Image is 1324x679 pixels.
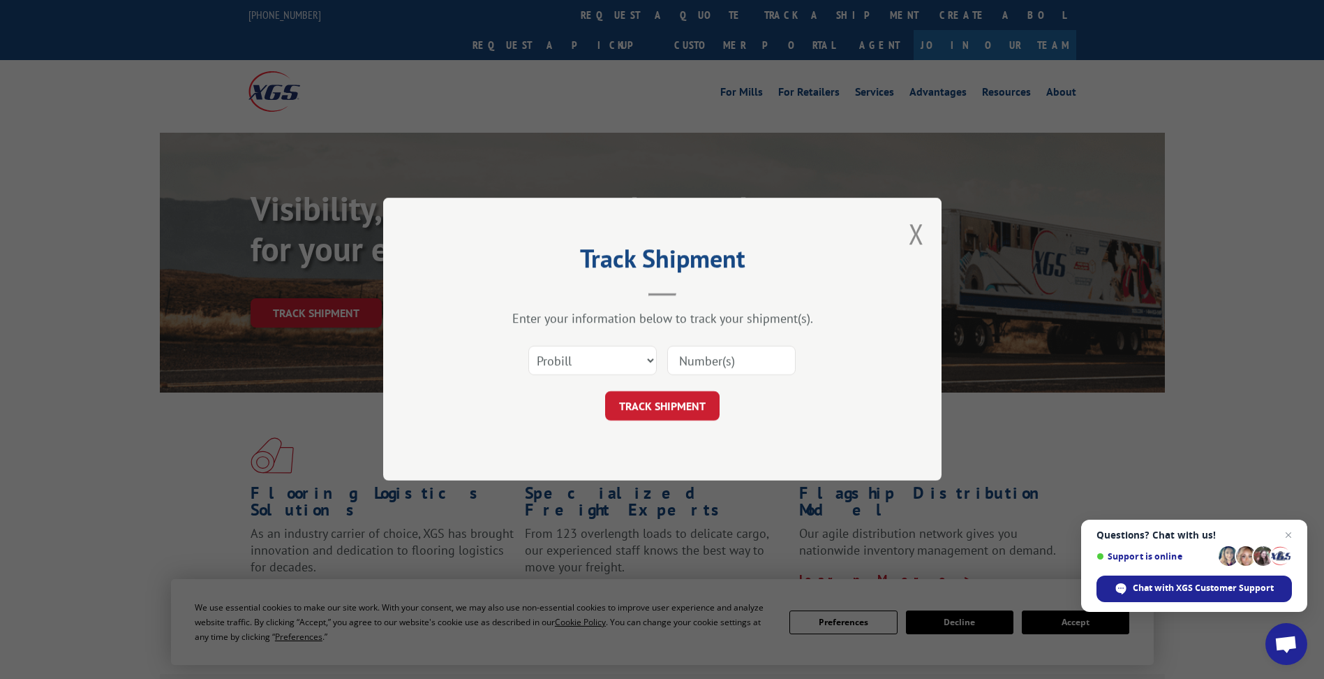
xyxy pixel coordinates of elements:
[1280,527,1297,543] span: Close chat
[1096,551,1214,562] span: Support is online
[1096,576,1292,602] div: Chat with XGS Customer Support
[1096,530,1292,541] span: Questions? Chat with us!
[1133,582,1274,594] span: Chat with XGS Customer Support
[1265,623,1307,665] div: Open chat
[605,392,720,421] button: TRACK SHIPMENT
[453,311,872,327] div: Enter your information below to track your shipment(s).
[667,346,796,376] input: Number(s)
[909,215,924,252] button: Close modal
[453,249,872,275] h2: Track Shipment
